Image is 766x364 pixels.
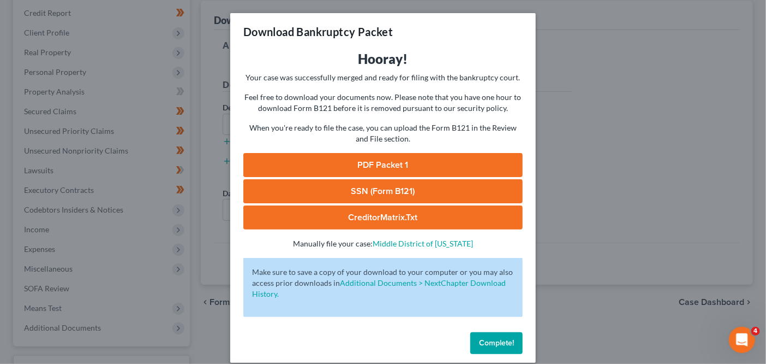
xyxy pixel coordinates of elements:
p: Manually file your case: [243,238,523,249]
p: Feel free to download your documents now. Please note that you have one hour to download Form B12... [243,92,523,114]
span: Complete! [479,338,514,348]
a: PDF Packet 1 [243,153,523,177]
a: SSN (Form B121) [243,179,523,203]
p: Your case was successfully merged and ready for filing with the bankruptcy court. [243,72,523,83]
h3: Hooray! [243,50,523,68]
p: When you're ready to file the case, you can upload the Form B121 in the Review and File section. [243,122,523,144]
span: 4 [751,327,760,336]
a: Additional Documents > NextChapter Download History. [252,278,506,298]
p: Make sure to save a copy of your download to your computer or you may also access prior downloads in [252,267,514,300]
a: Middle District of [US_STATE] [373,239,473,248]
button: Complete! [470,332,523,354]
iframe: Intercom live chat [729,327,755,353]
a: CreditorMatrix.txt [243,206,523,230]
h3: Download Bankruptcy Packet [243,24,393,39]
